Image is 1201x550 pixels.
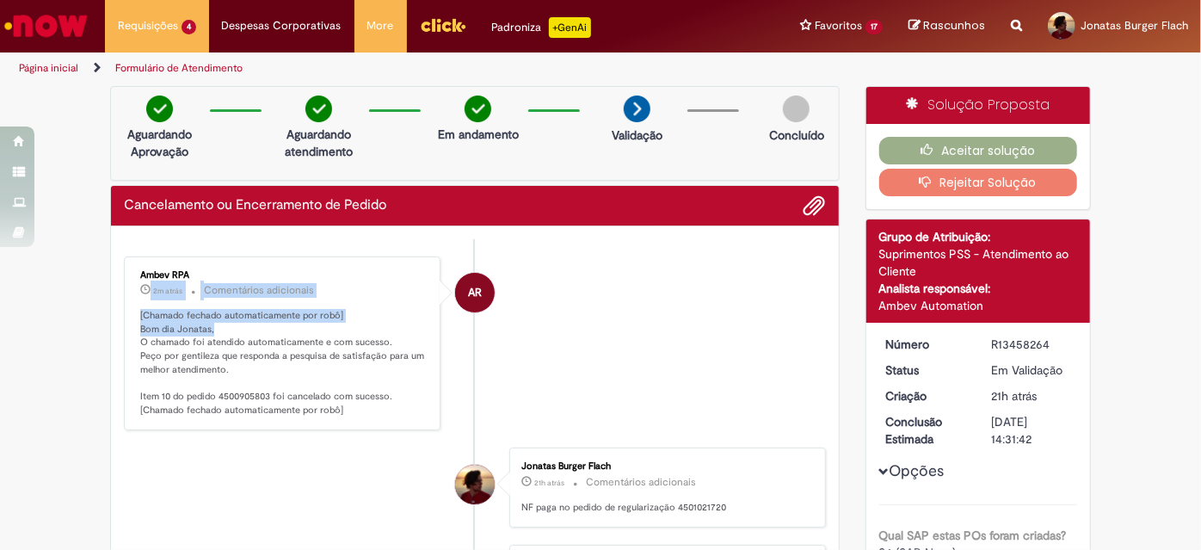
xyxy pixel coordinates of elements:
div: R13458264 [991,336,1071,353]
span: 17 [865,20,883,34]
div: Jonatas Burger Flach [455,465,495,504]
p: [Chamado fechado automaticamente por robô] Bom dia Jonatas, O chamado foi atendido automaticament... [140,309,427,417]
span: Jonatas Burger Flach [1081,18,1188,33]
small: Comentários adicionais [586,475,696,490]
b: Qual SAP estas POs foram criadas? [879,528,1067,543]
dt: Status [873,362,979,379]
div: [DATE] 14:31:42 [991,413,1071,448]
img: check-circle-green.png [465,96,491,122]
span: 4 [182,20,196,34]
span: 2m atrás [153,286,182,296]
dt: Criação [873,387,979,405]
dt: Conclusão Estimada [873,413,979,448]
span: Requisições [118,17,178,34]
p: Em andamento [438,126,519,143]
img: img-circle-grey.png [783,96,810,122]
span: 21h atrás [991,388,1037,404]
div: Ambev RPA [140,270,427,281]
ul: Trilhas de página [13,53,788,84]
p: +GenAi [549,17,591,38]
div: Padroniza [492,17,591,38]
dt: Número [873,336,979,353]
div: Ambev RPA [455,273,495,312]
a: Rascunhos [908,18,985,34]
a: Página inicial [19,61,78,75]
span: Favoritos [815,17,862,34]
span: AR [468,272,482,313]
a: Formulário de Atendimento [115,61,243,75]
img: ServiceNow [2,9,90,43]
div: Ambev Automation [879,297,1078,314]
p: Aguardando atendimento [277,126,360,160]
button: Aceitar solução [879,137,1078,164]
div: Analista responsável: [879,280,1078,297]
span: Rascunhos [923,17,985,34]
img: click_logo_yellow_360x200.png [420,12,466,38]
div: Grupo de Atribuição: [879,228,1078,245]
p: Validação [612,127,662,144]
div: Jonatas Burger Flach [521,461,808,472]
time: 28/08/2025 14:32:20 [534,478,564,488]
div: 28/08/2025 14:31:38 [991,387,1071,405]
p: Aguardando Aprovação [118,126,201,160]
button: Rejeitar Solução [879,169,1078,196]
div: Suprimentos PSS - Atendimento ao Cliente [879,245,1078,280]
small: Comentários adicionais [204,283,314,298]
img: check-circle-green.png [305,96,332,122]
img: check-circle-green.png [146,96,173,122]
time: 28/08/2025 14:31:38 [991,388,1037,404]
p: Concluído [769,127,824,144]
button: Adicionar anexos [804,195,826,217]
span: 21h atrás [534,478,564,488]
span: Despesas Corporativas [222,17,342,34]
img: arrow-next.png [624,96,650,122]
span: More [367,17,394,34]
p: NF paga no pedido de regularização 4501021720 [521,501,808,515]
div: Em Validação [991,362,1071,379]
div: Solução Proposta [866,87,1091,124]
h2: Cancelamento ou Encerramento de Pedido Histórico de tíquete [124,198,386,213]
